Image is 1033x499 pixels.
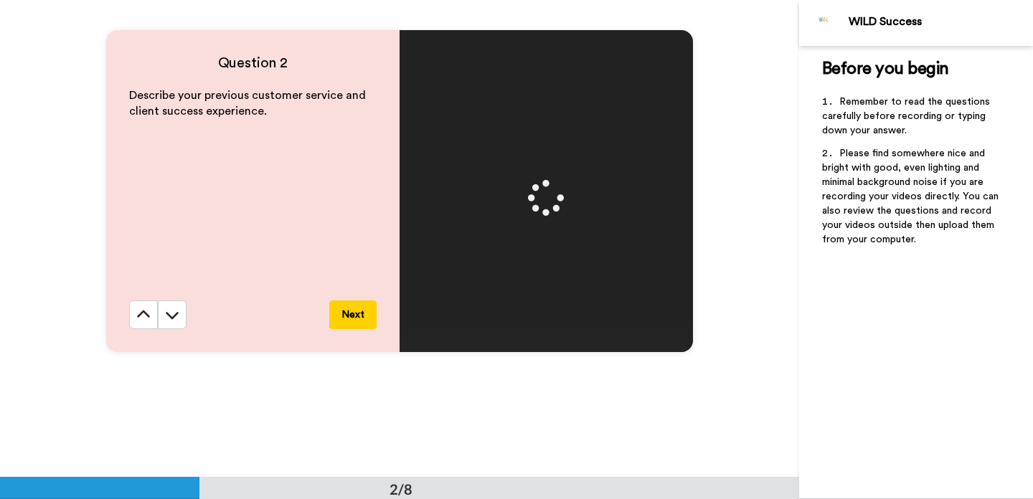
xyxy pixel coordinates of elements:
[822,60,949,77] span: Before you begin
[807,6,841,40] img: Profile Image
[822,148,1001,244] span: Please find somewhere nice and bright with good, even lighting and minimal background noise if yo...
[822,97,993,136] span: Remember to read the questions carefully before recording or typing down your answer.
[849,15,1032,29] div: WILD Success
[129,53,377,73] h4: Question 2
[367,479,435,499] div: 2/8
[129,90,369,118] span: Describe your previous customer service and client success experience.
[329,300,377,329] button: Next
